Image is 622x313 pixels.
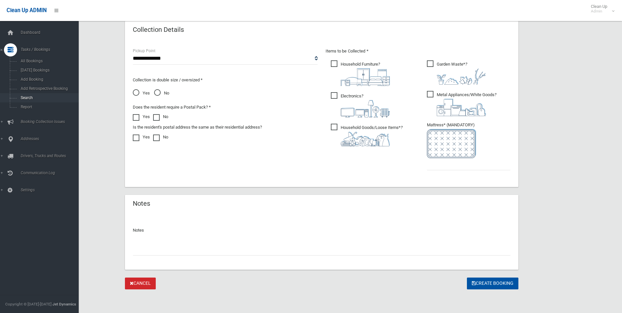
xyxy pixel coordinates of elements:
header: Notes [125,197,158,210]
span: Clean Up ADMIN [7,7,47,13]
span: Copyright © [DATE]-[DATE] [5,302,51,306]
i: ? [437,92,496,116]
button: Create Booking [467,278,518,290]
span: Household Furniture [331,60,390,86]
span: Booking Collection Issues [19,119,84,124]
span: Tasks / Bookings [19,47,84,52]
span: Report [19,105,78,109]
img: aa9efdbe659d29b613fca23ba79d85cb.png [341,68,390,86]
i: ? [341,94,390,117]
span: Garden Waste* [427,60,486,85]
label: No [153,133,168,141]
i: ? [341,125,403,146]
a: Cancel [125,278,156,290]
span: Add Booking [19,77,78,82]
p: Collection is double size / oversized * [133,76,318,84]
span: Settings [19,188,84,192]
span: Yes [133,89,150,97]
strong: Jet Dynamics [52,302,76,306]
span: Electronics [331,92,390,117]
img: 36c1b0289cb1767239cdd3de9e694f19.png [437,99,486,116]
label: Is the resident's postal address the same as their residential address? [133,123,262,131]
span: Drivers, Trucks and Routes [19,154,84,158]
label: Yes [133,113,150,121]
img: 4fd8a5c772b2c999c83690221e5242e0.png [437,68,486,85]
span: Mattress* (MANDATORY) [427,122,511,158]
i: ? [341,62,390,86]
small: Admin [591,9,607,14]
p: Items to be Collected * [326,47,511,55]
span: Add Retrospective Booking [19,86,78,91]
p: Notes [133,226,511,234]
img: b13cc3517677393f34c0a387616ef184.png [341,132,390,146]
span: Addresses [19,136,84,141]
span: Dashboard [19,30,84,35]
label: Does the resident require a Postal Pack? * [133,103,211,111]
span: Metal Appliances/White Goods [427,91,496,116]
span: Household Goods/Loose Items* [331,124,403,146]
img: 394712a680b73dbc3d2a6a3a7ffe5a07.png [341,100,390,117]
img: e7408bece873d2c1783593a074e5cb2f.png [427,129,476,158]
span: All Bookings [19,59,78,63]
header: Collection Details [125,23,192,36]
span: Clean Up [588,4,614,14]
i: ? [437,62,486,85]
label: Yes [133,133,150,141]
span: No [154,89,169,97]
span: Search [19,95,78,100]
span: [DATE] Bookings [19,68,78,73]
label: No [153,113,168,121]
span: Communication Log [19,171,84,175]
